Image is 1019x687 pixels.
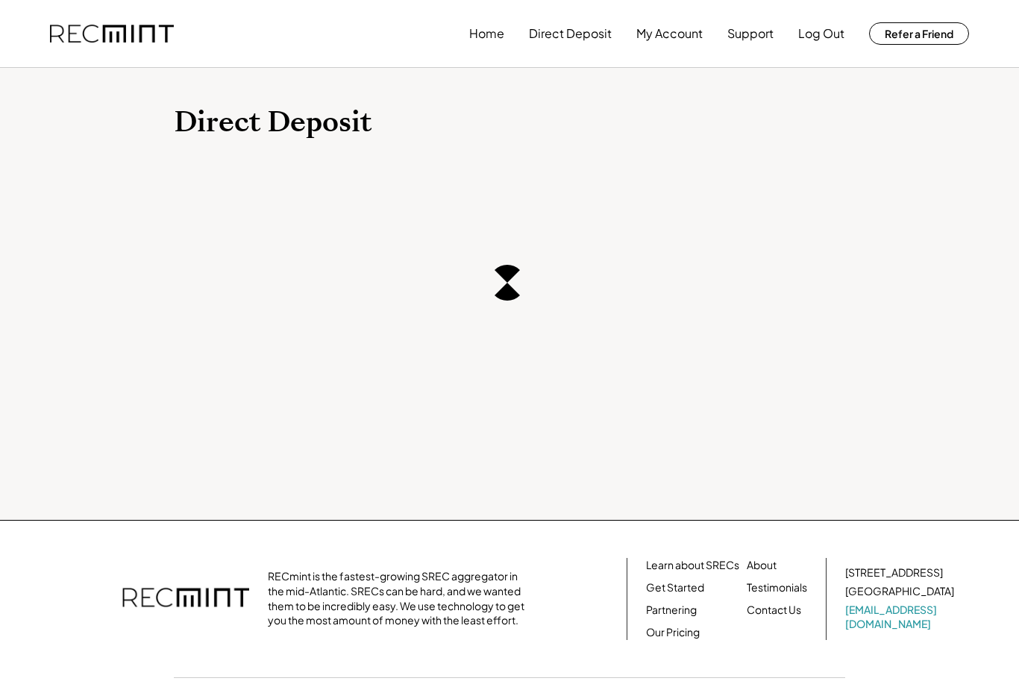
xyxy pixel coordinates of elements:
div: [GEOGRAPHIC_DATA] [845,584,954,599]
button: Home [469,19,504,48]
div: [STREET_ADDRESS] [845,565,943,580]
a: Our Pricing [646,625,700,640]
button: Support [727,19,774,48]
h1: Direct Deposit [174,105,845,140]
button: Refer a Friend [869,22,969,45]
a: Contact Us [747,603,801,618]
a: About [747,558,777,573]
div: RECmint is the fastest-growing SREC aggregator in the mid-Atlantic. SRECs can be hard, and we wan... [268,569,533,627]
a: [EMAIL_ADDRESS][DOMAIN_NAME] [845,603,957,632]
a: Get Started [646,580,704,595]
button: Direct Deposit [529,19,612,48]
img: recmint-logotype%403x.png [50,25,174,43]
button: Log Out [798,19,844,48]
button: My Account [636,19,703,48]
a: Learn about SRECs [646,558,739,573]
a: Partnering [646,603,697,618]
img: recmint-logotype%403x.png [122,573,249,625]
a: Testimonials [747,580,807,595]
